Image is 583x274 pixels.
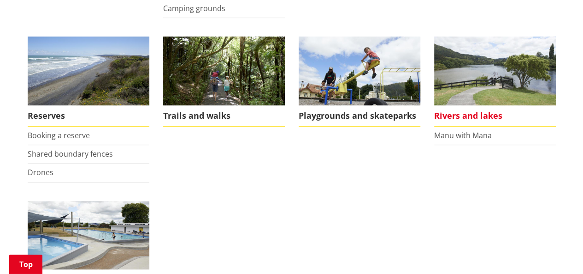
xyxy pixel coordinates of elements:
[28,149,113,159] a: Shared boundary fences
[299,37,420,105] img: Playground in Ngaruawahia
[299,105,420,127] span: Playgrounds and skateparks
[28,130,90,140] a: Booking a reserve
[163,3,225,13] a: Camping grounds
[299,37,420,127] a: A family enjoying a playground in Ngaruawahia Playgrounds and skateparks
[434,37,556,105] img: Waikato River, Ngaruawahia
[163,37,285,127] a: Bridal Veil Falls scenic walk is located near Raglan in the Waikato Trails and walks
[163,37,285,105] img: Bridal Veil Falls
[28,37,149,105] img: Port Waikato coastal reserve
[9,255,42,274] a: Top
[434,105,556,127] span: Rivers and lakes
[434,130,492,140] a: Manu with Mana
[541,235,574,268] iframe: Messenger Launcher
[163,105,285,127] span: Trails and walks
[28,105,149,127] span: Reserves
[28,167,53,177] a: Drones
[434,37,556,127] a: The Waikato River flowing through Ngaruawahia Rivers and lakes
[28,201,149,270] img: Tuakau Swimming Pool
[28,37,149,127] a: Port Waikato coastal reserve Reserves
